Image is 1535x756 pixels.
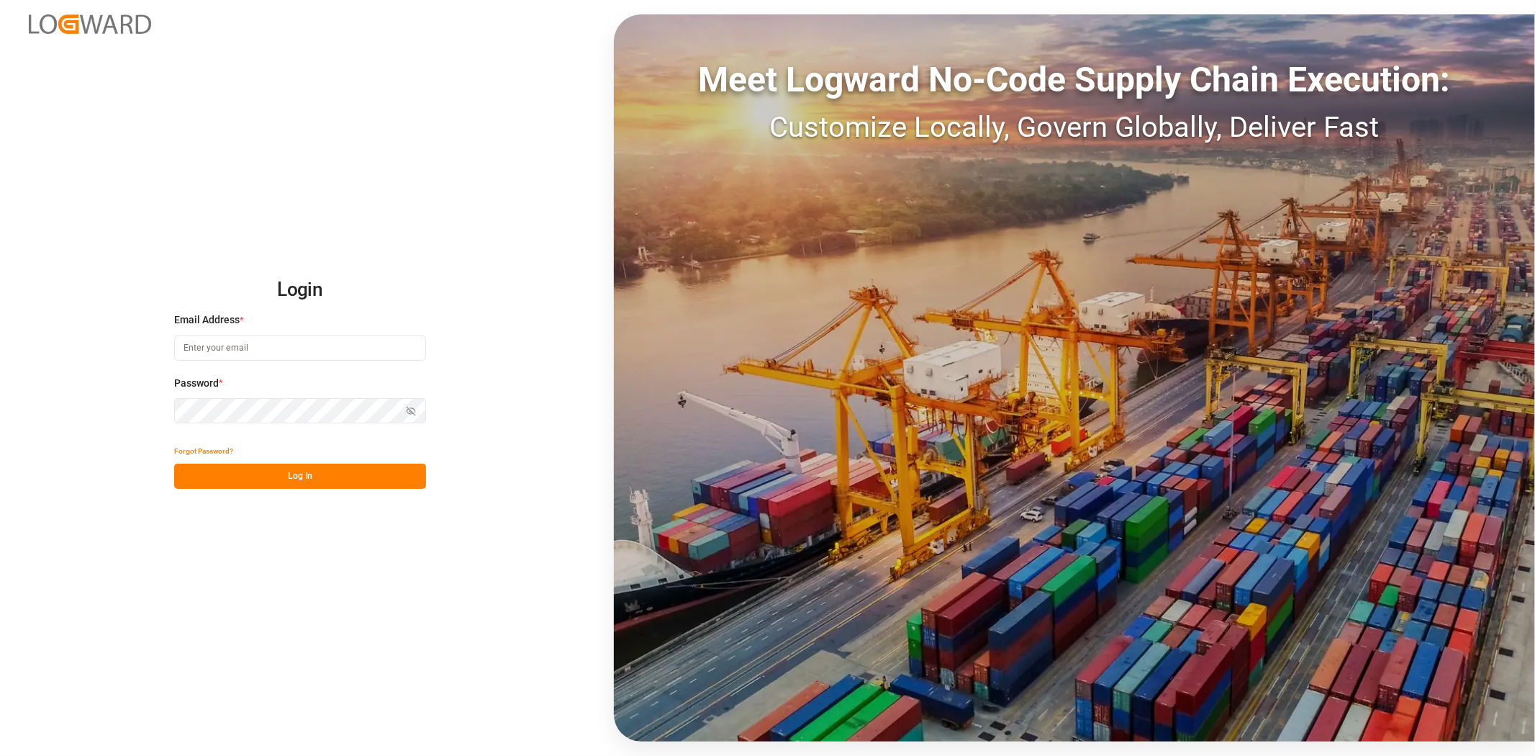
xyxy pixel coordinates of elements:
[29,14,151,34] img: Logward_new_orange.png
[174,312,240,328] span: Email Address
[614,54,1535,106] div: Meet Logward No-Code Supply Chain Execution:
[174,464,426,489] button: Log In
[174,336,426,361] input: Enter your email
[174,438,233,464] button: Forgot Password?
[174,267,426,313] h2: Login
[614,106,1535,149] div: Customize Locally, Govern Globally, Deliver Fast
[174,376,219,391] span: Password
